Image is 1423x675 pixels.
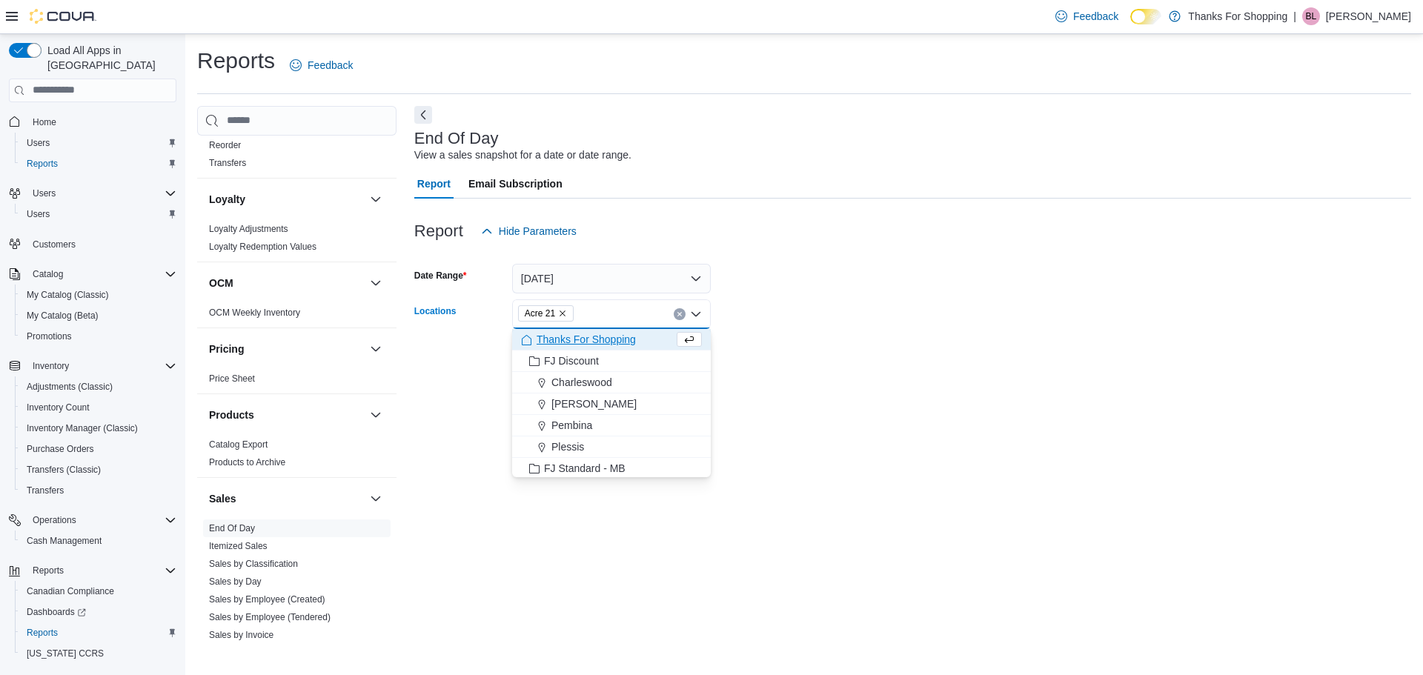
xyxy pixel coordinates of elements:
[15,376,182,397] button: Adjustments (Classic)
[475,216,583,246] button: Hide Parameters
[21,399,176,416] span: Inventory Count
[15,397,182,418] button: Inventory Count
[21,134,176,152] span: Users
[209,242,316,252] a: Loyalty Redemption Values
[15,326,182,347] button: Promotions
[690,308,702,320] button: Close list of options
[209,373,255,384] a: Price Sheet
[33,360,69,372] span: Inventory
[367,190,385,208] button: Loyalty
[15,531,182,551] button: Cash Management
[21,645,176,662] span: Washington CCRS
[21,307,176,325] span: My Catalog (Beta)
[209,241,316,253] span: Loyalty Redemption Values
[1188,7,1287,25] p: Thanks For Shopping
[21,327,78,345] a: Promotions
[499,224,577,239] span: Hide Parameters
[21,286,115,304] a: My Catalog (Classic)
[27,236,82,253] a: Customers
[27,464,101,476] span: Transfers (Classic)
[209,307,300,319] span: OCM Weekly Inventory
[209,408,254,422] h3: Products
[15,602,182,622] a: Dashboards
[15,622,182,643] button: Reports
[551,439,584,454] span: Plessis
[21,624,176,642] span: Reports
[512,458,711,479] button: FJ Standard - MB
[15,418,182,439] button: Inventory Manager (Classic)
[27,422,138,434] span: Inventory Manager (Classic)
[209,576,262,588] span: Sales by Day
[367,340,385,358] button: Pricing
[551,396,637,411] span: [PERSON_NAME]
[209,523,255,533] a: End Of Day
[21,155,176,173] span: Reports
[468,169,563,199] span: Email Subscription
[512,436,711,458] button: Plessis
[367,490,385,508] button: Sales
[544,353,599,368] span: FJ Discount
[27,208,50,220] span: Users
[674,308,686,320] button: Clear input
[27,113,62,131] a: Home
[1293,7,1296,25] p: |
[197,370,397,393] div: Pricing
[3,111,182,133] button: Home
[21,307,105,325] a: My Catalog (Beta)
[27,310,99,322] span: My Catalog (Beta)
[21,286,176,304] span: My Catalog (Classic)
[209,192,245,207] h3: Loyalty
[21,134,56,152] a: Users
[209,276,364,290] button: OCM
[27,265,69,283] button: Catalog
[33,239,76,250] span: Customers
[27,158,58,170] span: Reports
[209,276,233,290] h3: OCM
[27,606,86,618] span: Dashboards
[537,332,636,347] span: Thanks For Shopping
[15,285,182,305] button: My Catalog (Classic)
[209,612,331,622] a: Sales by Employee (Tendered)
[27,381,113,393] span: Adjustments (Classic)
[3,183,182,204] button: Users
[27,289,109,301] span: My Catalog (Classic)
[512,350,711,372] button: FJ Discount
[3,233,182,255] button: Customers
[512,415,711,436] button: Pembina
[209,491,364,506] button: Sales
[209,559,298,569] a: Sales by Classification
[21,532,107,550] a: Cash Management
[209,457,285,468] a: Products to Archive
[209,611,331,623] span: Sales by Employee (Tendered)
[21,205,56,223] a: Users
[27,562,70,579] button: Reports
[21,399,96,416] a: Inventory Count
[209,192,364,207] button: Loyalty
[544,461,626,476] span: FJ Standard - MB
[21,532,176,550] span: Cash Management
[3,264,182,285] button: Catalog
[518,305,574,322] span: Acre 21
[414,270,467,282] label: Date Range
[209,342,364,356] button: Pricing
[209,439,268,450] span: Catalog Export
[27,627,58,639] span: Reports
[414,106,432,124] button: Next
[33,268,63,280] span: Catalog
[512,393,711,415] button: [PERSON_NAME]
[209,558,298,570] span: Sales by Classification
[21,645,110,662] a: [US_STATE] CCRS
[27,648,104,659] span: [US_STATE] CCRS
[21,205,176,223] span: Users
[27,535,102,547] span: Cash Management
[414,147,631,163] div: View a sales snapshot for a date or date range.
[27,402,90,413] span: Inventory Count
[21,461,107,479] a: Transfers (Classic)
[21,603,92,621] a: Dashboards
[209,593,325,605] span: Sales by Employee (Created)
[21,419,176,437] span: Inventory Manager (Classic)
[21,327,176,345] span: Promotions
[512,264,711,293] button: [DATE]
